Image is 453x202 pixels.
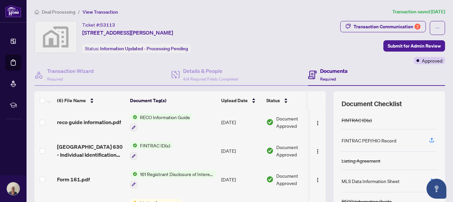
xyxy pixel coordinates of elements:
li: / [78,8,80,16]
span: Information Updated - Processing Pending [100,46,188,52]
button: Status IconRECO Information Guide [130,113,193,131]
button: Logo [312,174,323,185]
span: reco guide information.pdf [57,118,121,126]
th: Upload Date [219,91,264,110]
img: Status Icon [130,170,137,178]
span: Document Approved [276,115,317,129]
img: Status Icon [130,142,137,149]
img: Logo [315,120,320,126]
article: Transaction saved [DATE] [392,8,445,16]
span: 161 Registrant Disclosure of Interest - Disposition ofProperty [137,170,216,178]
th: Status [264,91,320,110]
button: Logo [312,117,323,127]
div: MLS Data Information Sheet [342,177,400,185]
div: Ticket #: [82,21,115,29]
th: (6) File Name [54,91,127,110]
span: Document Approved [276,143,317,158]
img: Logo [315,149,320,154]
img: Document Status [266,118,274,126]
span: 4/4 Required Fields Completed [183,77,238,82]
span: Required [47,77,63,82]
th: Document Tag(s) [127,91,219,110]
button: Status Icon161 Registrant Disclosure of Interest - Disposition ofProperty [130,170,216,188]
div: Listing Agreement [342,157,380,164]
img: Status Icon [130,113,137,121]
span: home [34,10,39,14]
span: Approved [422,57,442,64]
span: Document Checklist [342,99,402,108]
span: 53113 [100,22,115,28]
button: Open asap [426,179,446,199]
span: Form 161.pdf [57,175,90,183]
span: Required [320,77,336,82]
img: Profile Icon [7,182,20,195]
img: svg%3e [35,21,77,53]
button: Logo [312,145,323,156]
button: Status IconFINTRAC ID(s) [130,142,173,160]
h4: Details & People [183,67,238,75]
button: Submit for Admin Review [383,40,445,52]
img: Document Status [266,176,274,183]
span: FINTRAC ID(s) [137,142,173,149]
img: Logo [315,177,320,183]
span: Document Approved [276,172,317,187]
h4: Transaction Wizard [47,67,94,75]
span: (6) File Name [57,97,86,104]
span: Submit for Admin Review [388,41,441,51]
span: View Transaction [83,9,118,15]
span: Status [266,97,280,104]
td: [DATE] [219,165,264,194]
span: ellipsis [435,26,440,30]
td: [DATE] [219,136,264,165]
span: Upload Date [221,97,248,104]
div: FINTRAC PEP/HIO Record [342,137,396,144]
span: RECO Information Guide [137,113,193,121]
img: Document Status [266,147,274,154]
div: 2 [415,24,421,30]
div: FINTRAC ID(s) [342,116,372,124]
h4: Documents [320,67,348,75]
td: [DATE] [219,108,264,137]
span: [STREET_ADDRESS][PERSON_NAME] [82,29,173,37]
img: logo [5,5,21,17]
button: Transaction Communication2 [340,21,426,32]
span: [GEOGRAPHIC_DATA] 630 - Individual Identification Information Record 10.pdf [57,143,125,159]
span: Deal Processing [42,9,75,15]
div: Status: [82,44,191,53]
div: Transaction Communication [354,21,421,32]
